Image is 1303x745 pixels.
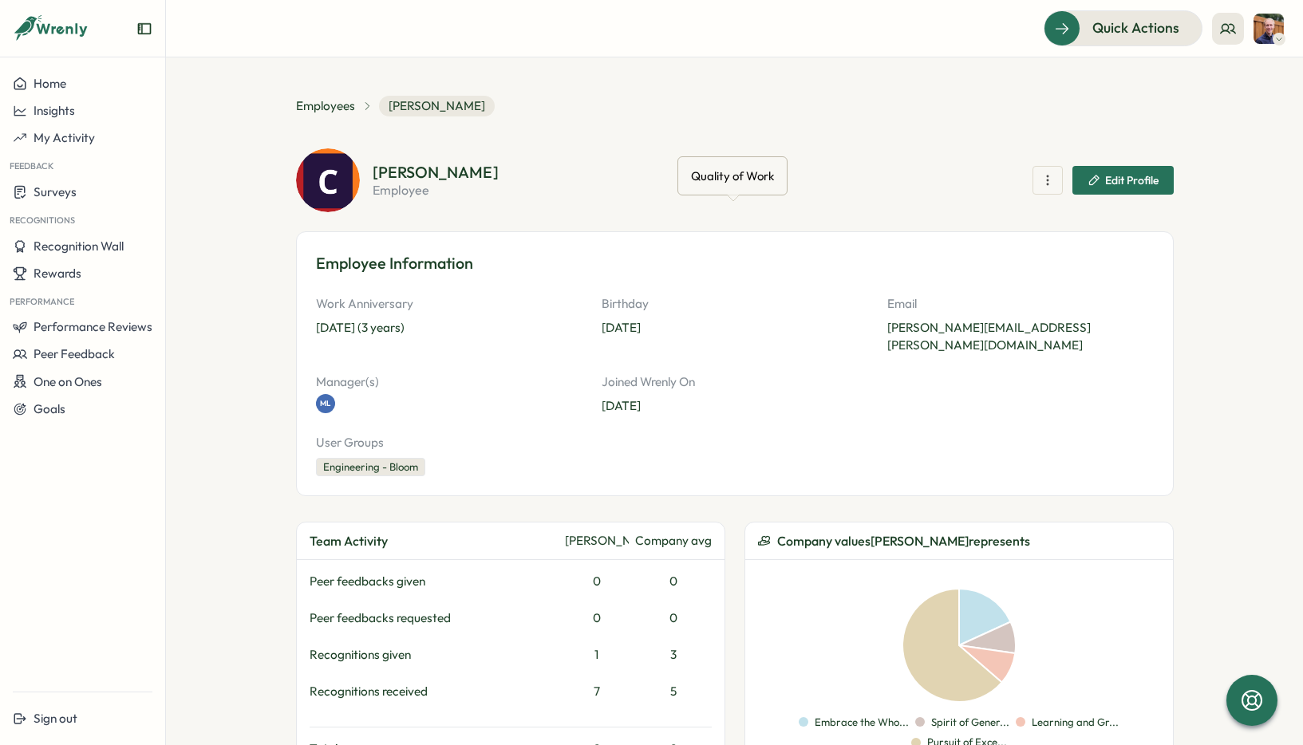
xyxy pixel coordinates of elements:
[34,266,81,281] span: Rewards
[34,238,124,254] span: Recognition Wall
[373,164,499,180] h2: [PERSON_NAME]
[602,373,868,391] p: Joined Wrenly On
[316,458,425,477] div: Engineering - Bloom
[1092,18,1179,38] span: Quick Actions
[34,76,66,91] span: Home
[1044,10,1202,45] button: Quick Actions
[34,346,115,361] span: Peer Feedback
[379,96,495,116] span: [PERSON_NAME]
[777,531,1030,551] span: Company values [PERSON_NAME] represents
[316,394,335,413] a: ML
[316,373,582,391] p: Manager(s)
[635,532,712,550] div: Company avg
[34,374,102,389] span: One on Ones
[320,397,330,409] span: ML
[296,148,360,212] img: Colin Buyck
[565,683,629,700] div: 7
[565,532,629,550] div: [PERSON_NAME]
[316,319,582,337] p: [DATE] (3 years)
[316,251,1154,276] h3: Employee Information
[34,711,77,726] span: Sign out
[1105,175,1159,186] span: Edit Profile
[1072,166,1174,195] button: Edit Profile
[688,164,777,188] div: Quality of Work
[602,295,868,313] p: Birthday
[565,646,629,664] div: 1
[565,609,629,627] div: 0
[373,183,499,196] p: employee
[310,609,559,627] div: Peer feedbacks requested
[34,401,65,416] span: Goals
[34,319,152,334] span: Performance Reviews
[887,319,1154,354] p: [PERSON_NAME][EMAIL_ADDRESS][PERSON_NAME][DOMAIN_NAME]
[565,573,629,590] div: 0
[635,646,712,664] div: 3
[34,103,75,118] span: Insights
[310,683,559,700] div: Recognitions received
[310,646,559,664] div: Recognitions given
[310,573,559,590] div: Peer feedbacks given
[316,295,582,313] p: Work Anniversary
[635,609,712,627] div: 0
[34,184,77,199] span: Surveys
[815,715,909,730] p: Embrace the Who...
[635,573,712,590] div: 0
[635,683,712,700] div: 5
[316,434,1154,451] p: User Groups
[296,97,355,115] a: Employees
[602,319,868,337] p: [DATE]
[887,295,1154,313] p: Email
[602,397,868,415] p: [DATE]
[1032,715,1119,730] p: Learning and Gr...
[310,531,559,551] div: Team Activity
[136,21,152,37] button: Expand sidebar
[34,130,95,145] span: My Activity
[931,715,1009,730] p: Spirit of Gener...
[1254,14,1284,44] img: Morgan Ludtke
